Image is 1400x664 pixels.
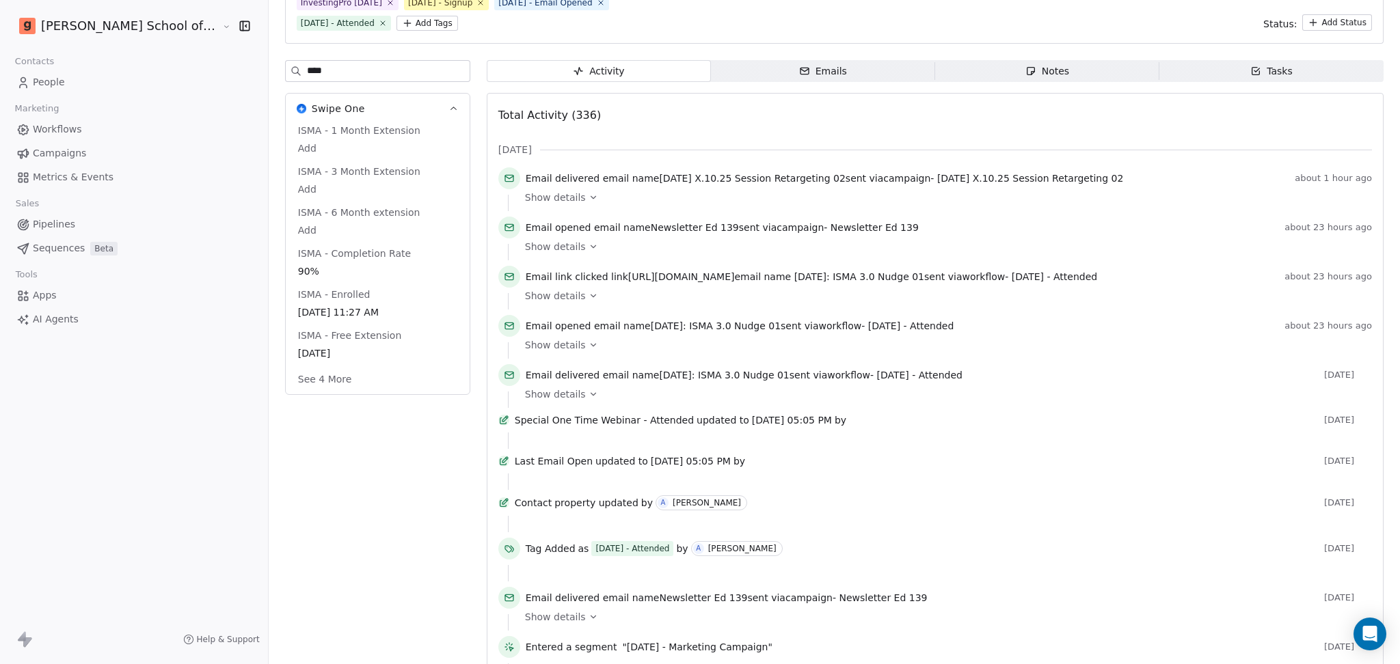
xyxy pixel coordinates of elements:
img: Goela%20School%20Logos%20(4).png [19,18,36,34]
div: Tasks [1250,64,1293,79]
div: Swipe OneSwipe One [286,124,470,394]
button: [PERSON_NAME] School of Finance LLP [16,14,213,38]
div: A [696,543,701,554]
span: [PERSON_NAME] School of Finance LLP [41,17,219,35]
span: updated to [697,413,749,427]
span: 90% [298,264,457,278]
a: Show details [525,387,1362,401]
span: Swipe One [312,102,365,115]
span: [DATE] [498,143,532,156]
a: Apps [11,284,257,307]
span: [DATE] [1324,592,1372,603]
span: Workflows [33,122,82,137]
span: email name sent via workflow - [526,319,954,333]
span: Beta [90,242,118,255]
span: [DATE] X.10.25 Session Retargeting 02 [937,173,1123,184]
div: Notes [1025,64,1069,79]
span: by [733,454,745,468]
span: Newsletter Ed 139 [659,592,747,603]
span: Add [298,182,457,196]
span: [DATE] - Attended [868,320,954,331]
span: Add [298,223,457,237]
a: Show details [525,338,1362,352]
span: Newsletter Ed 139 [831,222,919,233]
span: as [578,542,589,555]
span: [DATE] [298,346,457,360]
span: Newsletter Ed 139 [651,222,739,233]
button: Add Status [1302,14,1372,31]
span: Sales [10,193,45,214]
span: by [676,542,688,555]
a: Show details [525,610,1362,624]
span: [DATE] [1324,641,1372,652]
span: Campaigns [33,146,86,161]
span: Email link clicked [526,271,608,282]
span: [DATE] X.10.25 Session Retargeting 02 [659,173,845,184]
a: Workflows [11,118,257,141]
span: about 23 hours ago [1284,320,1372,331]
span: Show details [525,387,586,401]
span: Email opened [526,320,591,331]
span: by [641,496,653,510]
span: [DATE] [1324,370,1372,381]
span: Show details [525,338,586,352]
a: Campaigns [11,142,257,165]
span: link email name sent via workflow - [526,270,1097,283]
span: Add [298,141,457,155]
span: Email opened [526,222,591,233]
span: [DATE] 05:05 PM [651,454,731,468]
span: [DATE]: ISMA 3.0 Nudge 01 [651,320,781,331]
span: Show details [525,289,586,303]
span: Show details [525,610,586,624]
a: Pipelines [11,213,257,236]
span: email name sent via workflow - [526,368,962,382]
button: Swipe OneSwipe One [286,94,470,124]
div: [DATE] - Attended [595,542,669,555]
a: Show details [525,191,1362,204]
div: Open Intercom Messenger [1354,618,1386,650]
span: by [835,413,846,427]
span: Entered a segment [526,640,617,654]
span: [DATE] 11:27 AM [298,305,457,319]
div: A [661,497,666,508]
span: [DATE] [1324,415,1372,426]
span: Metrics & Events [33,170,113,184]
span: Email delivered [526,173,600,184]
span: [DATE]: ISMA 3.0 Nudge 01 [794,271,924,282]
a: AI Agents [11,308,257,331]
span: Special One Time Webinar - Attended [515,413,694,427]
a: Show details [525,289,1362,303]
span: about 1 hour ago [1295,173,1372,184]
span: ISMA - 3 Month Extension [295,165,423,178]
span: [DATE] [1324,543,1372,554]
span: ISMA - 1 Month Extension [295,124,423,137]
img: Swipe One [297,104,306,113]
span: ISMA - Free Extension [295,329,405,342]
span: updated to [595,454,648,468]
span: Pipelines [33,217,75,232]
span: Sequences [33,241,85,255]
span: Last Email Open [515,454,593,468]
span: Email delivered [526,592,600,603]
span: Show details [525,191,586,204]
span: Help & Support [197,634,260,645]
span: email name sent via campaign - [526,221,919,234]
span: [URL][DOMAIN_NAME] [628,271,735,282]
span: Contacts [9,51,60,72]
span: AI Agents [33,312,79,327]
span: People [33,75,65,89]
div: [DATE] - Attended [301,17,375,29]
a: Show details [525,240,1362,253]
span: Total Activity (336) [498,109,601,122]
a: Help & Support [183,634,260,645]
button: See 4 More [290,367,360,391]
span: [DATE] - Attended [1012,271,1097,282]
span: email name sent via campaign - [526,591,928,605]
span: ISMA - 6 Month extension [295,206,423,219]
span: Email delivered [526,370,600,381]
span: Show details [525,240,586,253]
span: Apps [33,288,57,303]
a: Metrics & Events [11,166,257,189]
span: Newsletter Ed 139 [839,592,927,603]
span: [DATE]: ISMA 3.0 Nudge 01 [659,370,789,381]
